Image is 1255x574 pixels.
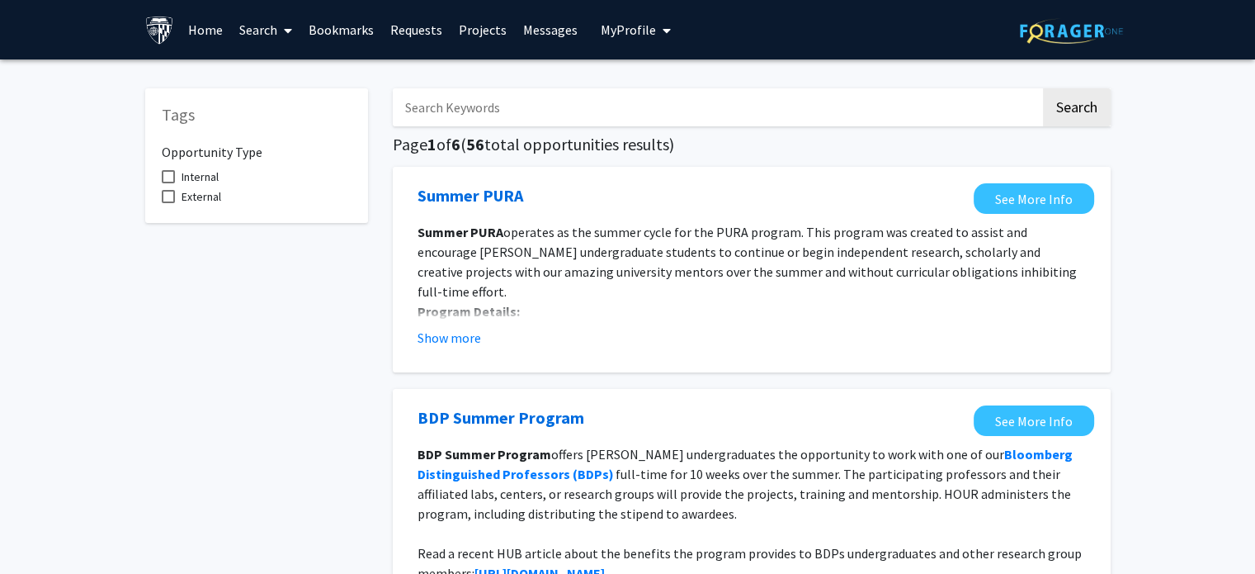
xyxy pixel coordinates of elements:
[601,21,656,38] span: My Profile
[182,187,221,206] span: External
[162,131,351,160] h6: Opportunity Type
[145,16,174,45] img: Johns Hopkins University Logo
[418,224,1077,300] span: operates as the summer cycle for the PURA program. This program was created to assist and encoura...
[418,328,481,348] button: Show more
[515,1,586,59] a: Messages
[1020,18,1123,44] img: ForagerOne Logo
[393,88,1040,126] input: Search Keywords
[427,134,436,154] span: 1
[466,134,484,154] span: 56
[418,224,503,240] strong: Summer PURA
[974,406,1094,436] a: Opens in a new tab
[418,406,584,430] a: Opens in a new tab
[418,303,520,320] strong: Program Details:
[418,183,523,208] a: Opens in a new tab
[974,183,1094,214] a: Opens in a new tab
[393,135,1111,154] h5: Page of ( total opportunities results)
[418,444,1086,524] p: offers [PERSON_NAME] undergraduates the opportunity to work with one of our full-time for 10 week...
[382,1,451,59] a: Requests
[12,500,70,562] iframe: Chat
[182,167,219,187] span: Internal
[451,134,460,154] span: 6
[162,105,351,125] h5: Tags
[231,1,300,59] a: Search
[451,1,515,59] a: Projects
[1043,88,1111,126] button: Search
[180,1,231,59] a: Home
[418,446,551,463] strong: BDP Summer Program
[300,1,382,59] a: Bookmarks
